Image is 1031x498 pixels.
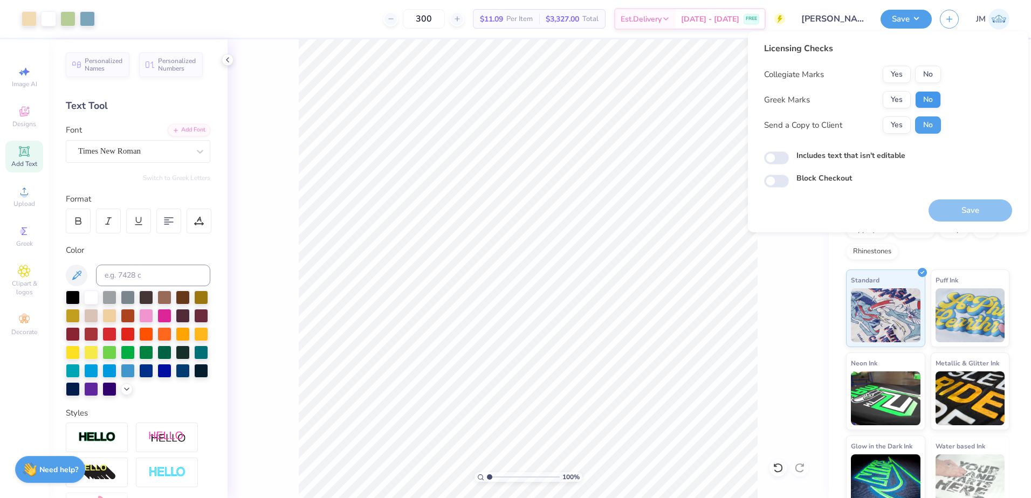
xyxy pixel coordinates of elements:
span: Decorate [11,328,37,336]
span: $11.09 [480,13,503,25]
div: Text Tool [66,99,210,113]
span: Greek [16,239,33,248]
span: Image AI [12,80,37,88]
input: e.g. 7428 c [96,265,210,286]
span: Clipart & logos [5,279,43,296]
label: Block Checkout [796,172,852,184]
span: $3,327.00 [546,13,579,25]
div: Rhinestones [846,244,898,260]
span: Est. Delivery [621,13,662,25]
img: Stroke [78,431,116,444]
button: Switch to Greek Letters [143,174,210,182]
span: Water based Ink [936,440,985,452]
img: Shadow [148,431,186,444]
a: JM [976,9,1009,30]
div: Collegiate Marks [764,68,824,81]
span: Personalized Names [85,57,123,72]
strong: Need help? [39,465,78,475]
img: Negative Space [148,466,186,479]
button: No [915,66,941,83]
button: Yes [883,116,911,134]
label: Includes text that isn't editable [796,150,905,161]
input: Untitled Design [793,8,872,30]
img: Neon Ink [851,371,920,425]
div: Licensing Checks [764,42,941,55]
img: 3d Illusion [78,464,116,481]
span: Designs [12,120,36,128]
div: Color [66,244,210,257]
span: Add Text [11,160,37,168]
button: No [915,116,941,134]
div: Add Font [168,124,210,136]
div: Styles [66,407,210,419]
span: JM [976,13,986,25]
span: Per Item [506,13,533,25]
label: Font [66,124,82,136]
img: Joshua Malaki [988,9,1009,30]
img: Puff Ink [936,288,1005,342]
span: Upload [13,199,35,208]
span: Neon Ink [851,357,877,369]
div: Send a Copy to Client [764,119,842,132]
span: [DATE] - [DATE] [681,13,739,25]
button: Yes [883,66,911,83]
span: Glow in the Dark Ink [851,440,912,452]
span: FREE [746,15,757,23]
span: Metallic & Glitter Ink [936,357,999,369]
span: Puff Ink [936,274,958,286]
img: Metallic & Glitter Ink [936,371,1005,425]
span: Standard [851,274,879,286]
button: Save [881,10,932,29]
div: Format [66,193,211,205]
span: Personalized Numbers [158,57,196,72]
button: No [915,91,941,108]
span: 100 % [562,472,580,482]
input: – – [403,9,445,29]
button: Yes [883,91,911,108]
span: Total [582,13,599,25]
div: Greek Marks [764,94,810,106]
img: Standard [851,288,920,342]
